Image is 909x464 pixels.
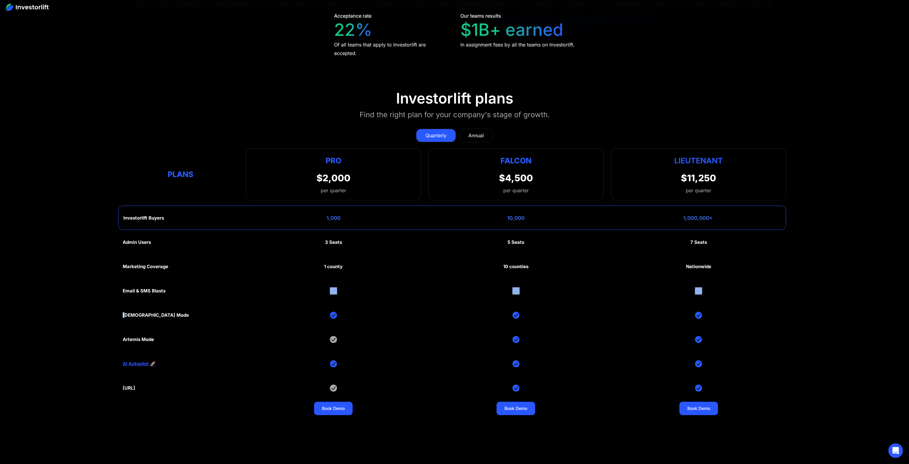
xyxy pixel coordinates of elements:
[334,20,372,40] div: 22%
[507,215,525,221] div: 10,000
[123,361,156,367] a: AI Autopilot 🚀
[674,156,723,165] strong: Lieutenant
[123,385,135,391] div: [URL]
[123,264,168,269] div: Marketing Coverage
[681,172,716,183] div: $11,250
[316,172,350,183] div: $2,000
[334,40,449,57] div: Of all teams that apply to Investorlift are accepted.
[324,264,343,269] div: 1 county
[507,240,524,245] div: 5 Seats
[503,264,528,269] div: 10 counties
[686,187,711,194] div: per quarter
[425,132,446,139] div: Quarterly
[123,240,151,245] div: Admin Users
[360,109,550,120] div: Find the right plan for your company's stage of growth.
[679,402,718,415] a: Book Demo
[123,312,189,318] div: [DEMOGRAPHIC_DATA] Mode
[499,172,533,183] div: $4,500
[123,169,238,180] div: Plans
[460,20,563,40] div: $1B+ earned
[460,40,575,49] div: In assignment fees by all the teams on Investorlift.
[503,187,529,194] div: per quarter
[123,288,166,294] div: Email & SMS Blasts
[460,12,501,19] div: Our teams results
[686,264,711,269] div: Nationwide
[468,132,484,139] div: Annual
[325,240,342,245] div: 3 Seats
[501,155,531,166] div: Falcon
[683,215,713,221] div: 1,000,000+
[326,215,340,221] div: 1,000
[497,402,535,415] a: Book Demo
[690,240,707,245] div: 7 Seats
[396,90,513,107] div: Investorlift plans
[334,12,371,19] div: Acceptance rate
[316,155,350,166] div: Pro
[888,443,903,458] div: Open Intercom Messenger
[314,402,353,415] a: Book Demo
[123,215,164,221] div: Investorlift Buyers
[316,187,350,194] div: per quarter
[123,337,154,342] div: Artemis Mode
